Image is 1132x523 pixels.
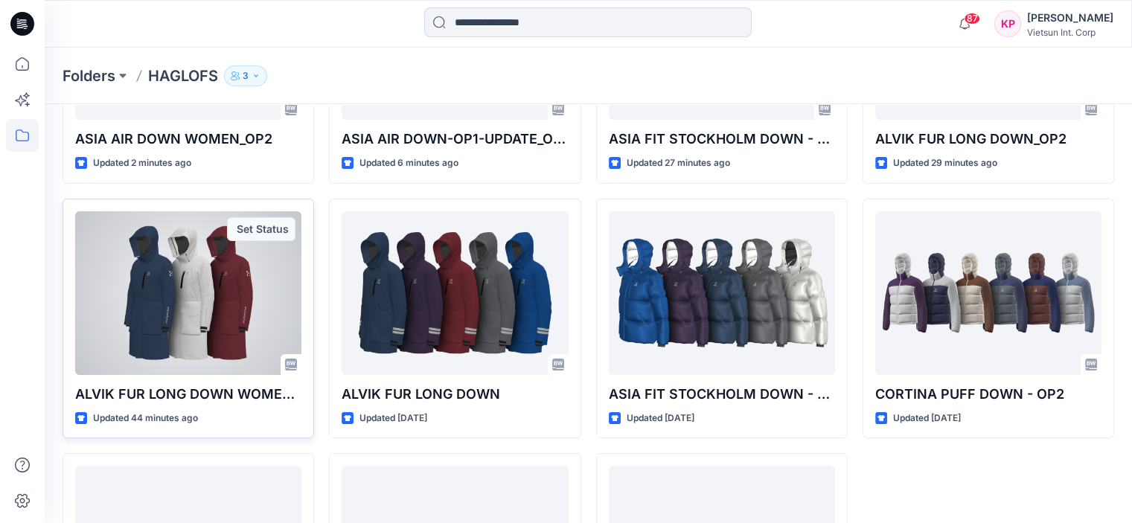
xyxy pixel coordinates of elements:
[609,129,835,150] p: ASIA FIT STOCKHOLM DOWN - 2​_OP2
[63,65,115,86] a: Folders
[75,211,301,375] a: ALVIK FUR LONG DOWN WOMEN-OP1
[342,384,568,405] p: ALVIK FUR LONG DOWN
[359,155,458,171] p: Updated 6 minutes ago
[627,155,730,171] p: Updated 27 minutes ago
[875,384,1101,405] p: CORTINA PUFF DOWN - OP2
[609,384,835,405] p: ASIA FIT STOCKHOLM DOWN - 2​_OP1
[75,129,301,150] p: ASIA AIR DOWN WOMEN_OP2
[359,411,427,426] p: Updated [DATE]
[93,411,198,426] p: Updated 44 minutes ago
[964,13,980,25] span: 87
[243,68,249,84] p: 3
[342,129,568,150] p: ASIA AIR DOWN-OP1-UPDATE_OP2
[93,155,191,171] p: Updated 2 minutes ago
[875,129,1101,150] p: ALVIK FUR LONG DOWN_OP2
[609,211,835,375] a: ASIA FIT STOCKHOLM DOWN - 2​_OP1
[342,211,568,375] a: ALVIK FUR LONG DOWN
[627,411,694,426] p: Updated [DATE]
[224,65,267,86] button: 3
[893,155,997,171] p: Updated 29 minutes ago
[1027,27,1113,38] div: Vietsun Int. Corp
[875,211,1101,375] a: CORTINA PUFF DOWN - OP2
[994,10,1021,37] div: KP
[893,411,961,426] p: Updated [DATE]
[1027,9,1113,27] div: [PERSON_NAME]
[148,65,218,86] p: HAGLOFS
[75,384,301,405] p: ALVIK FUR LONG DOWN WOMEN-OP1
